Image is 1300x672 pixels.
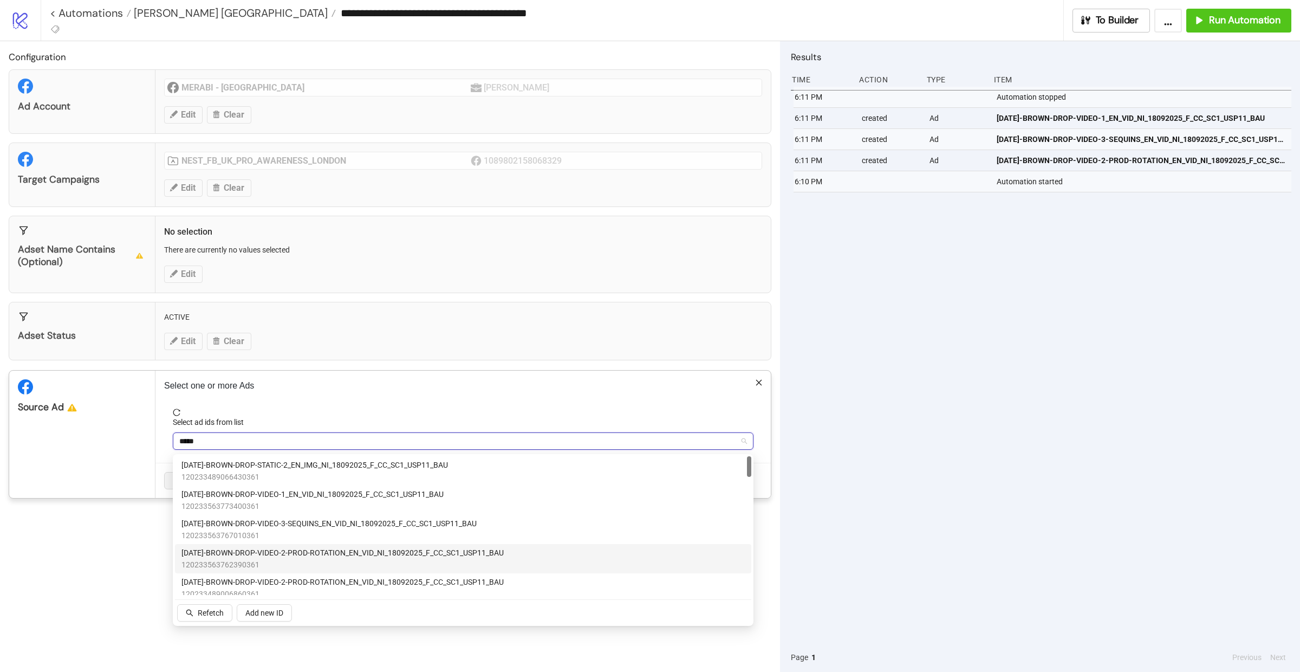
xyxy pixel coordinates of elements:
div: Ad [928,108,988,128]
div: 6:11 PM [794,129,853,150]
div: AD318-BROWN-DROP-VIDEO-2-PROD-ROTATION_EN_VID_NI_18092025_F_CC_SC1_USP11_BAU [175,573,751,603]
span: [DATE]-BROWN-DROP-VIDEO-3-SEQUINS_EN_VID_NI_18092025_F_CC_SC1_USP11_BAU [997,133,1286,145]
div: Time [791,69,850,90]
div: Ad [928,129,988,150]
div: created [861,150,920,171]
div: AD317-BROWN-DROP-VIDEO-1_EN_VID_NI_18092025_F_CC_SC1_USP11_BAU [175,486,751,515]
span: [DATE]-BROWN-DROP-VIDEO-3-SEQUINS_EN_VID_NI_18092025_F_CC_SC1_USP11_BAU [181,518,477,529]
div: Source Ad [18,401,146,413]
div: Item [993,69,1291,90]
div: created [861,108,920,128]
span: [DATE]-BROWN-DROP-VIDEO-1_EN_VID_NI_18092025_F_CC_SC1_USP11_BAU [181,488,444,500]
button: To Builder [1072,9,1150,33]
span: [PERSON_NAME] [GEOGRAPHIC_DATA] [131,6,328,20]
a: [DATE]-BROWN-DROP-VIDEO-3-SEQUINS_EN_VID_NI_18092025_F_CC_SC1_USP11_BAU [997,129,1286,150]
span: search [186,609,193,617]
div: 6:11 PM [794,108,853,128]
span: [DATE]-BROWN-DROP-VIDEO-2-PROD-ROTATION_EN_VID_NI_18092025_F_CC_SC1_USP11_BAU [181,576,504,588]
div: AD319-BROWN-DROP-VIDEO-3-SEQUINS_EN_VID_NI_18092025_F_CC_SC1_USP11_BAU [175,515,751,544]
span: To Builder [1096,14,1139,27]
a: [DATE]-BROWN-DROP-VIDEO-2-PROD-ROTATION_EN_VID_NI_18092025_F_CC_SC1_USP11_BAU [997,150,1286,171]
button: Previous [1229,651,1265,663]
div: Action [858,69,918,90]
span: 120233563762390361 [181,559,504,571]
span: 120233489066430361 [181,471,448,483]
div: Type [926,69,985,90]
a: [PERSON_NAME] [GEOGRAPHIC_DATA] [131,8,336,18]
h2: Results [791,50,1291,64]
span: 120233563767010361 [181,529,477,541]
div: Automation started [996,171,1294,192]
div: AD311-BROWN-DROP-STATIC-2_EN_IMG_NI_18092025_F_CC_SC1_USP11_BAU [175,456,751,486]
div: AD318-BROWN-DROP-VIDEO-2-PROD-ROTATION_EN_VID_NI_18092025_F_CC_SC1_USP11_BAU [175,544,751,573]
button: Cancel [164,472,204,489]
span: Run Automation [1209,14,1280,27]
button: ... [1154,9,1182,33]
span: [DATE]-BROWN-DROP-VIDEO-2-PROD-ROTATION_EN_VID_NI_18092025_F_CC_SC1_USP11_BAU [997,154,1286,166]
button: Add new ID [237,604,292,622]
span: [DATE]-BROWN-DROP-STATIC-2_EN_IMG_NI_18092025_F_CC_SC1_USP11_BAU [181,459,448,471]
div: created [861,129,920,150]
button: Run Automation [1186,9,1291,33]
div: Automation stopped [996,87,1294,107]
h2: Configuration [9,50,771,64]
button: Refetch [177,604,232,622]
input: Select ad ids from list [179,435,202,448]
div: 6:11 PM [794,87,853,107]
div: 6:11 PM [794,150,853,171]
span: reload [173,409,753,416]
span: [DATE]-BROWN-DROP-VIDEO-2-PROD-ROTATION_EN_VID_NI_18092025_F_CC_SC1_USP11_BAU [181,547,504,559]
label: Select ad ids from list [173,416,251,428]
span: 120233563773400361 [181,500,444,512]
span: Page [791,651,808,663]
span: Add new ID [245,609,283,617]
a: [DATE]-BROWN-DROP-VIDEO-1_EN_VID_NI_18092025_F_CC_SC1_USP11_BAU [997,108,1286,128]
button: Next [1267,651,1289,663]
span: Refetch [198,609,224,617]
span: close [755,379,763,386]
span: [DATE]-BROWN-DROP-VIDEO-1_EN_VID_NI_18092025_F_CC_SC1_USP11_BAU [997,112,1265,124]
a: < Automations [50,8,131,18]
div: 6:10 PM [794,171,853,192]
button: 1 [808,651,819,663]
span: 120233489006860361 [181,588,504,600]
p: Select one or more Ads [164,379,762,392]
div: Ad [928,150,988,171]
